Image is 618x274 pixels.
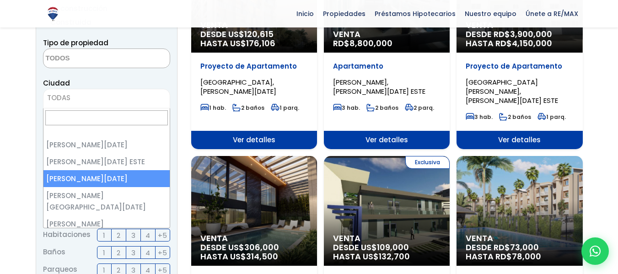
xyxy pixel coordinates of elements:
[370,7,460,21] span: Préstamos Hipotecarios
[379,251,410,262] span: 132,700
[158,230,167,241] span: +5
[512,38,552,49] span: 4,150,000
[521,7,583,21] span: Únete a RE/MAX
[43,246,65,259] span: Baños
[333,77,425,96] span: [PERSON_NAME], [PERSON_NAME][DATE] ESTE
[349,38,392,49] span: 8,800,000
[405,104,434,112] span: 2 parq.
[45,110,168,125] input: Search
[200,104,226,112] span: 1 hab.
[333,38,392,49] span: RD$
[324,131,450,149] span: Ver detalles
[537,113,566,121] span: 1 parq.
[117,247,120,258] span: 2
[47,93,70,102] span: TODAS
[145,230,150,241] span: 4
[200,77,276,96] span: [GEOGRAPHIC_DATA], [PERSON_NAME][DATE]
[466,234,573,243] span: Venta
[43,153,170,170] li: [PERSON_NAME][DATE] ESTE
[103,247,105,258] span: 1
[466,39,573,48] span: HASTA RD$
[333,62,441,71] p: Apartamento
[200,30,308,48] span: DESDE US$
[510,28,552,40] span: 3,900,000
[200,243,308,261] span: DESDE US$
[512,251,541,262] span: 78,000
[466,77,558,105] span: [GEOGRAPHIC_DATA][PERSON_NAME], [PERSON_NAME][DATE] ESTE
[466,243,573,261] span: DESDE RD$
[333,30,441,39] span: Venta
[43,91,170,104] span: TODAS
[43,49,132,69] textarea: Search
[131,230,135,241] span: 3
[333,243,441,261] span: DESDE US$
[103,230,105,241] span: 1
[466,252,573,261] span: HASTA RD$
[333,104,360,112] span: 3 hab.
[158,247,167,258] span: +5
[117,230,120,241] span: 2
[457,131,582,149] span: Ver detalles
[43,229,91,242] span: Habitaciones
[200,234,308,243] span: Venta
[246,251,278,262] span: 314,500
[292,7,318,21] span: Inicio
[43,170,170,187] li: [PERSON_NAME][DATE]
[200,252,308,261] span: HASTA US$
[246,38,275,49] span: 176,106
[460,7,521,21] span: Nuestro equipo
[131,247,135,258] span: 3
[405,156,450,169] span: Exclusiva
[466,30,573,48] span: DESDE RD$
[510,242,539,253] span: 73,000
[318,7,370,21] span: Propiedades
[377,242,409,253] span: 109,000
[466,62,573,71] p: Proyecto de Apartamento
[499,113,531,121] span: 2 baños
[43,215,170,232] li: [PERSON_NAME]
[191,131,317,149] span: Ver detalles
[43,187,170,215] li: [PERSON_NAME][GEOGRAPHIC_DATA][DATE]
[43,78,70,88] span: Ciudad
[43,136,170,153] li: [PERSON_NAME][DATE]
[333,252,441,261] span: HASTA US$
[43,38,108,48] span: Tipo de propiedad
[271,104,299,112] span: 1 parq.
[244,242,279,253] span: 306,000
[45,6,61,22] img: Logo de REMAX
[244,28,274,40] span: 120,615
[366,104,398,112] span: 2 baños
[200,62,308,71] p: Proyecto de Apartamento
[145,247,150,258] span: 4
[43,89,170,108] span: TODAS
[232,104,264,112] span: 2 baños
[200,39,308,48] span: HASTA US$
[466,113,493,121] span: 3 hab.
[333,234,441,243] span: Venta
